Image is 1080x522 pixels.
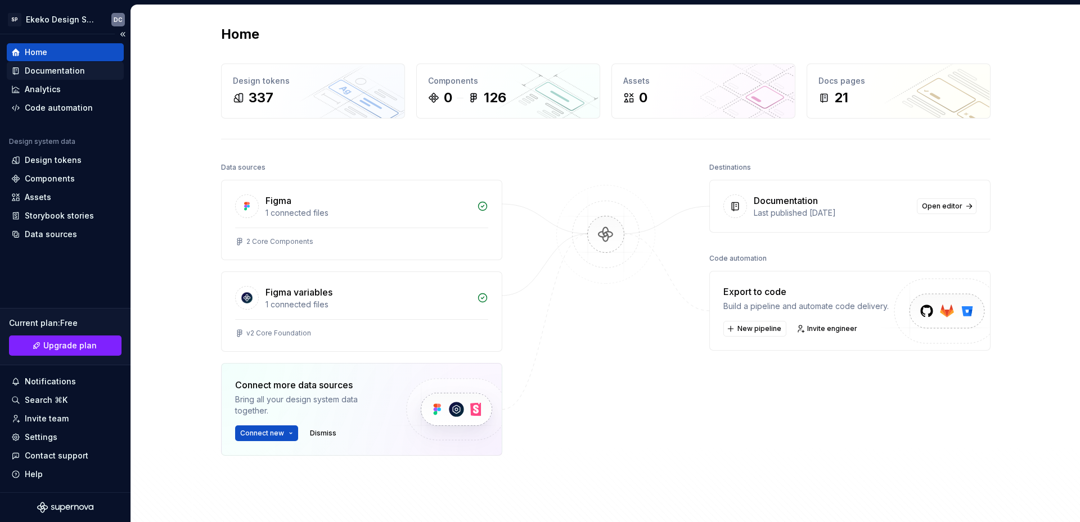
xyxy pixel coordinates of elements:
a: Analytics [7,80,124,98]
a: Invite engineer [793,321,862,337]
a: Invite team [7,410,124,428]
span: Connect new [240,429,284,438]
div: Ekeko Design System [26,14,98,25]
span: Upgrade plan [43,340,97,351]
div: Figma [265,194,291,207]
div: Data sources [25,229,77,240]
div: Documentation [754,194,818,207]
a: Docs pages21 [807,63,991,119]
button: Connect new [235,425,298,441]
div: Design system data [9,137,75,146]
div: Build a pipeline and automate code delivery. [723,301,889,312]
a: Figma1 connected files2 Core Components [221,180,502,260]
div: 126 [484,89,506,107]
div: Code automation [25,102,93,114]
a: Data sources [7,225,124,243]
span: Dismiss [310,429,336,438]
a: Upgrade plan [9,335,121,356]
div: Bring all your design system data together. [235,394,387,416]
div: 1 connected files [265,207,470,219]
span: New pipeline [737,324,781,333]
div: 21 [834,89,848,107]
a: Design tokens337 [221,63,405,119]
div: 0 [444,89,452,107]
a: Components0126 [416,63,600,119]
div: Last published [DATE] [754,207,910,219]
div: Figma variables [265,285,332,299]
div: Settings [25,432,57,443]
button: Search ⌘K [7,391,124,409]
button: Dismiss [305,425,341,441]
svg: Supernova Logo [37,502,93,513]
div: Export to code [723,285,889,298]
div: SP [8,13,21,26]
div: 0 [639,89,647,107]
div: Connect more data sources [235,378,387,392]
a: Storybook stories [7,207,124,225]
span: Open editor [922,202,962,211]
div: Design tokens [233,75,393,87]
a: Assets [7,188,124,206]
div: Data sources [221,160,265,175]
div: Design tokens [25,155,82,166]
a: Assets0 [611,63,795,119]
div: Components [428,75,588,87]
div: Destinations [709,160,751,175]
div: Components [25,173,75,184]
button: New pipeline [723,321,786,337]
div: 2 Core Components [246,237,313,246]
div: 1 connected files [265,299,470,310]
div: Documentation [25,65,85,76]
a: Documentation [7,62,124,80]
a: Code automation [7,99,124,117]
div: Current plan : Free [9,317,121,329]
a: Home [7,43,124,61]
button: SPEkeko Design SystemDC [2,7,128,31]
a: Design tokens [7,151,124,169]
button: Notifications [7,373,124,391]
div: 337 [249,89,273,107]
div: Assets [25,192,51,203]
div: Storybook stories [25,210,94,221]
a: Settings [7,428,124,446]
div: Help [25,469,43,480]
div: Assets [623,75,784,87]
h2: Home [221,25,259,43]
div: Invite team [25,413,69,424]
div: Notifications [25,376,76,387]
span: Invite engineer [807,324,857,333]
div: Analytics [25,84,61,95]
button: Help [7,465,124,483]
button: Contact support [7,447,124,465]
div: Contact support [25,450,88,461]
a: Open editor [917,198,976,214]
a: Components [7,170,124,188]
div: Search ⌘K [25,394,67,406]
div: DC [114,15,123,24]
a: Figma variables1 connected filesv2 Core Foundation [221,271,502,352]
div: Docs pages [818,75,979,87]
div: v2 Core Foundation [246,329,311,338]
button: Collapse sidebar [115,26,130,42]
div: Code automation [709,251,767,266]
div: Home [25,47,47,58]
